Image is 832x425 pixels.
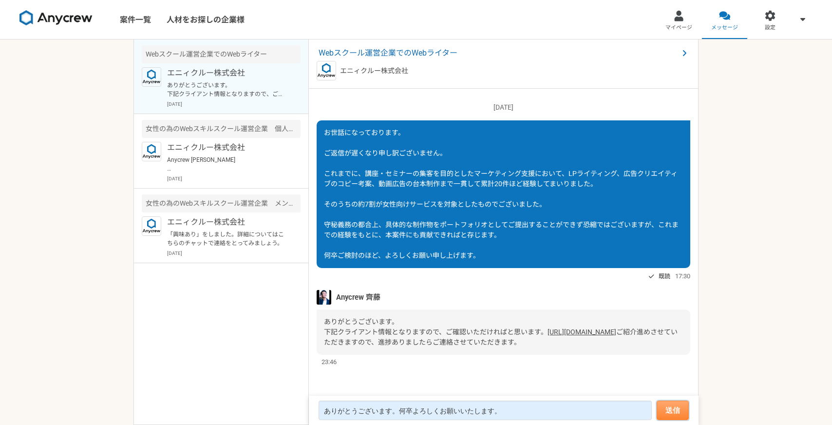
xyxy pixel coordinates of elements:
a: [URL][DOMAIN_NAME] [548,328,616,336]
img: logo_text_blue_01.png [142,142,161,161]
span: Anycrew 齊藤 [336,292,380,303]
span: 既読 [659,270,670,282]
img: 8DqYSo04kwAAAAASUVORK5CYII= [19,10,93,26]
span: 設定 [765,24,775,32]
p: エニィクルー株式会社 [340,66,408,76]
p: [DATE] [167,100,301,108]
span: 17:30 [675,271,690,281]
img: logo_text_blue_01.png [142,67,161,87]
span: マイページ [665,24,692,32]
p: Anycrew [PERSON_NAME] ご返信いただきありがとうございます。 承知いたしました。ご返答のほどお待ちしております。 引き続き、よろしくお願いいたします。 [PERSON_NAME] [167,155,287,173]
textarea: ありがとうございます。何卒よろしくお願いいたします。 [319,401,652,420]
p: エニィクルー株式会社 [167,216,287,228]
img: logo_text_blue_01.png [142,216,161,236]
span: Webスクール運営企業でのWebライター [319,47,679,59]
span: ご紹介進めさせていただきますので、進捗ありましたらご連絡させていただきます。 [324,328,678,346]
span: お世話になっております。 ご返信が遅くなり申し訳ございません。 これまでに、講座・セミナーの集客を目的としたマーケティング支援において、LPライティング、広告クリエイティブのコピー考案、動画広告... [324,129,679,259]
div: 女性の為のWebスキルスクール運営企業 メンター業務 [142,194,301,212]
img: logo_text_blue_01.png [317,61,336,80]
p: エニィクルー株式会社 [167,142,287,154]
div: 女性の為のWebスキルスクール運営企業 個人営業（フルリモート） [142,120,301,138]
p: [DATE] [317,102,690,113]
div: Webスクール運営企業でのWebライター [142,45,301,63]
span: 23:46 [321,357,337,367]
button: 送信 [657,401,689,420]
p: [DATE] [167,250,301,257]
img: S__5267474.jpg [317,290,331,305]
span: メッセージ [711,24,738,32]
p: ありがとうございます。 下記クライアント情報となりますので、ご確認いただければと思います。 [URL][DOMAIN_NAME] ご紹介進めさせていただきますので、進捗ありましたらご連絡させてい... [167,81,287,98]
p: [DATE] [167,175,301,182]
p: エニィクルー株式会社 [167,67,287,79]
p: 「興味あり」をしました。詳細についてはこちらのチャットで連絡をとってみましょう。 [167,230,287,248]
span: ありがとうございます。 下記クライアント情報となりますので、ご確認いただければと思います。 [324,318,548,336]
